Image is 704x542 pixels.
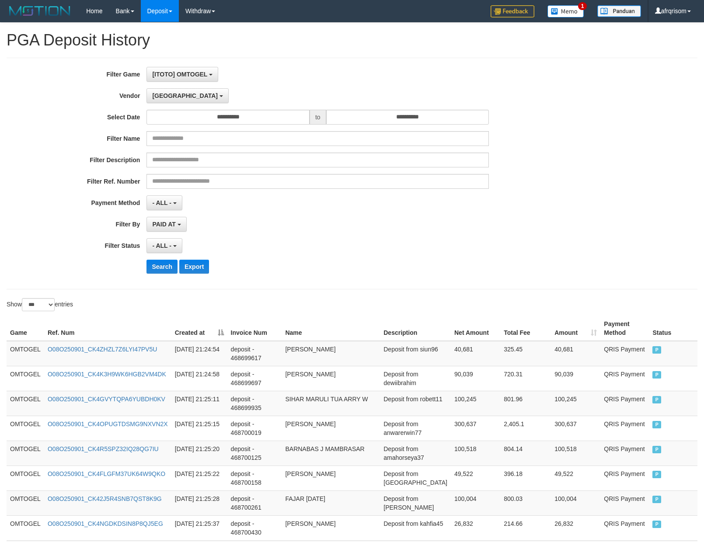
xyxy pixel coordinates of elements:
[22,298,55,311] select: Showentries
[649,316,697,341] th: Status
[451,441,500,466] td: 100,518
[227,341,282,366] td: deposit - 468699617
[171,391,227,416] td: [DATE] 21:25:11
[551,490,600,515] td: 100,004
[146,88,228,103] button: [GEOGRAPHIC_DATA]
[48,420,168,427] a: O08O250901_CK4OPUGTDSMG9NXVN2X
[380,441,451,466] td: Deposit from amahorseya37
[380,316,451,341] th: Description
[282,341,380,366] td: [PERSON_NAME]
[451,515,500,540] td: 26,832
[380,490,451,515] td: Deposit from [PERSON_NAME]
[380,416,451,441] td: Deposit from anwarerwin77
[7,441,44,466] td: OMTOGEL
[48,396,165,403] a: O08O250901_CK4GVYTQPA6YUBDH0KV
[7,316,44,341] th: Game
[48,470,165,477] a: O08O250901_CK4FLGFM37UK64W9QKO
[227,441,282,466] td: deposit - 468700125
[578,2,587,10] span: 1
[146,260,178,274] button: Search
[179,260,209,274] button: Export
[282,316,380,341] th: Name
[500,316,551,341] th: Total Fee
[48,371,166,378] a: O08O250901_CK4K3H9WK6HGB2VM4DK
[551,466,600,490] td: 49,522
[146,195,182,210] button: - ALL -
[310,110,326,125] span: to
[48,495,162,502] a: O08O250901_CK42J5R4SNB7QST8K9G
[600,391,649,416] td: QRIS Payment
[500,341,551,366] td: 325.45
[652,371,661,379] span: PAID
[500,416,551,441] td: 2,405.1
[451,416,500,441] td: 300,637
[7,490,44,515] td: OMTOGEL
[227,416,282,441] td: deposit - 468700019
[171,341,227,366] td: [DATE] 21:24:54
[152,242,171,249] span: - ALL -
[380,466,451,490] td: Deposit from [GEOGRAPHIC_DATA]
[652,346,661,354] span: PAID
[282,366,380,391] td: [PERSON_NAME]
[551,515,600,540] td: 26,832
[7,416,44,441] td: OMTOGEL
[7,391,44,416] td: OMTOGEL
[451,490,500,515] td: 100,004
[44,316,171,341] th: Ref. Num
[500,490,551,515] td: 800.03
[451,391,500,416] td: 100,245
[227,391,282,416] td: deposit - 468699935
[451,341,500,366] td: 40,681
[227,366,282,391] td: deposit - 468699697
[652,521,661,528] span: PAID
[451,316,500,341] th: Net Amount
[652,471,661,478] span: PAID
[152,71,207,78] span: [ITOTO] OMTOGEL
[451,366,500,391] td: 90,039
[48,520,163,527] a: O08O250901_CK4NGDKDSIN8P8QJ5EG
[551,441,600,466] td: 100,518
[146,238,182,253] button: - ALL -
[152,221,175,228] span: PAID AT
[7,466,44,490] td: OMTOGEL
[282,466,380,490] td: [PERSON_NAME]
[48,445,159,452] a: O08O250901_CK4R5SPZ32IQ28QG7IU
[600,316,649,341] th: Payment Method
[600,515,649,540] td: QRIS Payment
[652,421,661,428] span: PAID
[227,466,282,490] td: deposit - 468700158
[380,515,451,540] td: Deposit from kahfia45
[171,441,227,466] td: [DATE] 21:25:20
[551,391,600,416] td: 100,245
[171,316,227,341] th: Created at: activate to sort column descending
[282,391,380,416] td: SIHAR MARULI TUA ARRY W
[600,366,649,391] td: QRIS Payment
[551,341,600,366] td: 40,681
[451,466,500,490] td: 49,522
[652,446,661,453] span: PAID
[597,5,641,17] img: panduan.png
[171,416,227,441] td: [DATE] 21:25:15
[227,490,282,515] td: deposit - 468700261
[227,515,282,540] td: deposit - 468700430
[282,416,380,441] td: [PERSON_NAME]
[7,366,44,391] td: OMTOGEL
[600,441,649,466] td: QRIS Payment
[282,441,380,466] td: BARNABAS J MAMBRASAR
[7,341,44,366] td: OMTOGEL
[551,366,600,391] td: 90,039
[652,496,661,503] span: PAID
[551,416,600,441] td: 300,637
[152,92,218,99] span: [GEOGRAPHIC_DATA]
[227,316,282,341] th: Invoice Num
[652,396,661,403] span: PAID
[500,466,551,490] td: 396.18
[171,515,227,540] td: [DATE] 21:25:37
[146,217,186,232] button: PAID AT
[282,490,380,515] td: FAJAR [DATE]
[380,391,451,416] td: Deposit from robett11
[152,199,171,206] span: - ALL -
[7,298,73,311] label: Show entries
[380,341,451,366] td: Deposit from siun96
[600,490,649,515] td: QRIS Payment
